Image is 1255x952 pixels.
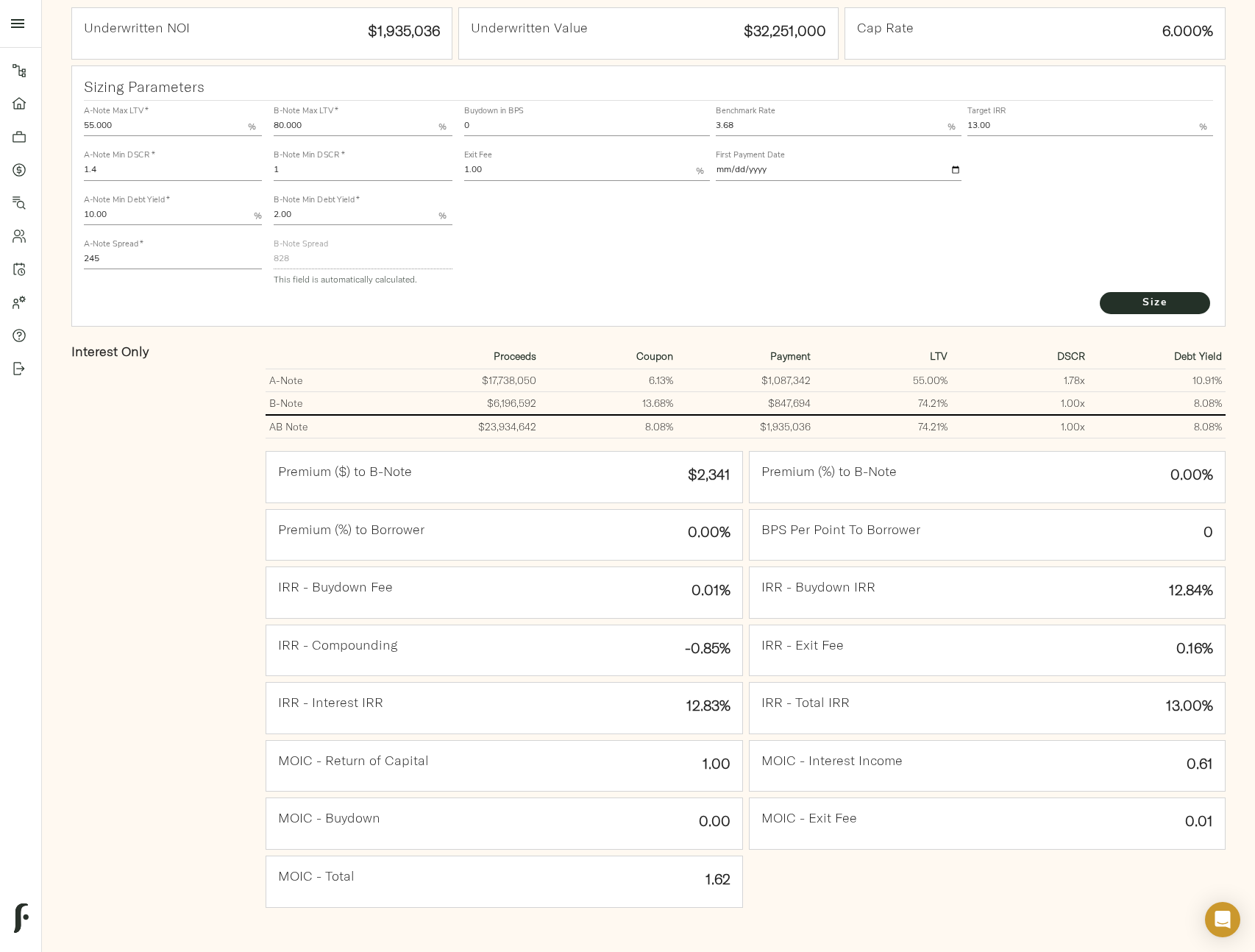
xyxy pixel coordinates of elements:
h4: IRR - Buydown Fee [278,579,393,595]
p: % [248,121,256,134]
strong: 0.00% [688,522,730,541]
label: A-Note Min DSCR [84,152,154,160]
strong: $32,251,000 [744,21,826,40]
h4: Cap Rate [857,20,914,36]
h4: IRR - Exit Fee [761,637,844,653]
strong: Debt Yield [1174,349,1222,363]
label: B-Note Max LTV [274,108,338,116]
h4: Underwritten NOI [84,20,190,36]
h4: Underwritten Value [471,20,588,36]
h4: Premium (%) to Borrower [278,522,424,538]
td: 74.21% [814,415,951,438]
td: 8.08% [1089,415,1226,438]
strong: Proceeds [494,349,536,363]
strong: 0.61 [1187,754,1213,772]
td: $17,738,050 [403,369,540,392]
td: 55.00% [814,369,951,392]
strong: Coupon [636,349,673,363]
strong: 12.83% [686,696,730,714]
div: Open Intercom Messenger [1205,902,1240,937]
td: 1.00 x [951,392,1088,416]
p: % [438,210,447,223]
label: A-Note Min Debt Yield [84,196,169,205]
strong: 0.00 [699,811,730,830]
td: 74.21% [814,392,951,416]
strong: LTV [930,349,948,363]
strong: $1,935,036 [368,21,440,40]
strong: 13.00% [1166,696,1213,714]
img: logo [14,903,29,933]
p: % [696,165,704,178]
h4: MOIC - Buydown [278,810,380,826]
strong: 0 [1204,522,1213,541]
strong: 12.84% [1169,580,1213,599]
label: A-Note Max LTV [84,108,149,116]
td: 13.68% [540,392,677,416]
h4: MOIC - Interest Income [761,753,903,769]
h4: IRR - Interest IRR [278,695,383,711]
span: Size [1114,294,1195,313]
strong: 0.00% [1170,465,1213,483]
strong: 0.01 [1185,811,1213,830]
strong: 6.000% [1162,21,1213,40]
td: AB Note [266,415,402,438]
h4: MOIC - Exit Fee [761,810,857,826]
td: $847,694 [677,392,814,416]
label: Buydown in BPS [464,108,524,116]
h3: Sizing Parameters [84,78,1214,95]
strong: 0.16% [1176,639,1213,657]
td: 1.78 x [951,369,1088,392]
h4: MOIC - Return of Capital [278,753,429,769]
p: % [948,121,956,134]
h4: Premium (%) to B-Note [761,463,897,480]
td: $6,196,592 [403,392,540,416]
td: $1,935,036 [677,415,814,438]
label: A-Note Spread [84,241,143,249]
p: % [254,210,262,223]
td: $1,087,342 [677,369,814,392]
td: B-Note [266,392,402,416]
label: Target IRR [967,108,1006,116]
h4: MOIC - Total [278,868,355,884]
label: B-Note Min DSCR [274,152,344,160]
p: % [1199,121,1207,134]
label: B-Note Min Debt Yield [274,196,359,205]
h4: IRR - Total IRR [761,695,850,711]
td: 1.00 x [951,415,1088,438]
strong: 0.01% [692,580,730,599]
h4: IRR - Buydown IRR [761,579,875,595]
td: $23,934,642 [403,415,540,438]
td: 6.13% [540,369,677,392]
h4: BPS Per Point To Borrower [761,522,920,538]
p: % [438,121,447,134]
strong: 1.62 [705,870,730,888]
td: 8.08% [1089,392,1226,416]
td: A-Note [266,369,402,392]
label: B-Note Spread [274,241,328,249]
h4: IRR - Compounding [278,637,397,653]
td: 10.91% [1089,369,1226,392]
p: This field is automatically calculated. [274,272,452,287]
strong: $2,341 [688,465,730,483]
strong: Payment [770,349,811,363]
h4: Premium ($) to B-Note [278,463,412,480]
label: First Payment Date [716,152,785,160]
td: 8.08% [540,415,677,438]
label: Benchmark Rate [716,108,775,116]
strong: -0.85% [685,639,730,657]
label: Exit Fee [464,152,492,160]
button: Size [1100,292,1210,314]
strong: Interest Only [71,343,149,360]
strong: 1.00 [703,754,730,772]
strong: DSCR [1057,349,1085,363]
